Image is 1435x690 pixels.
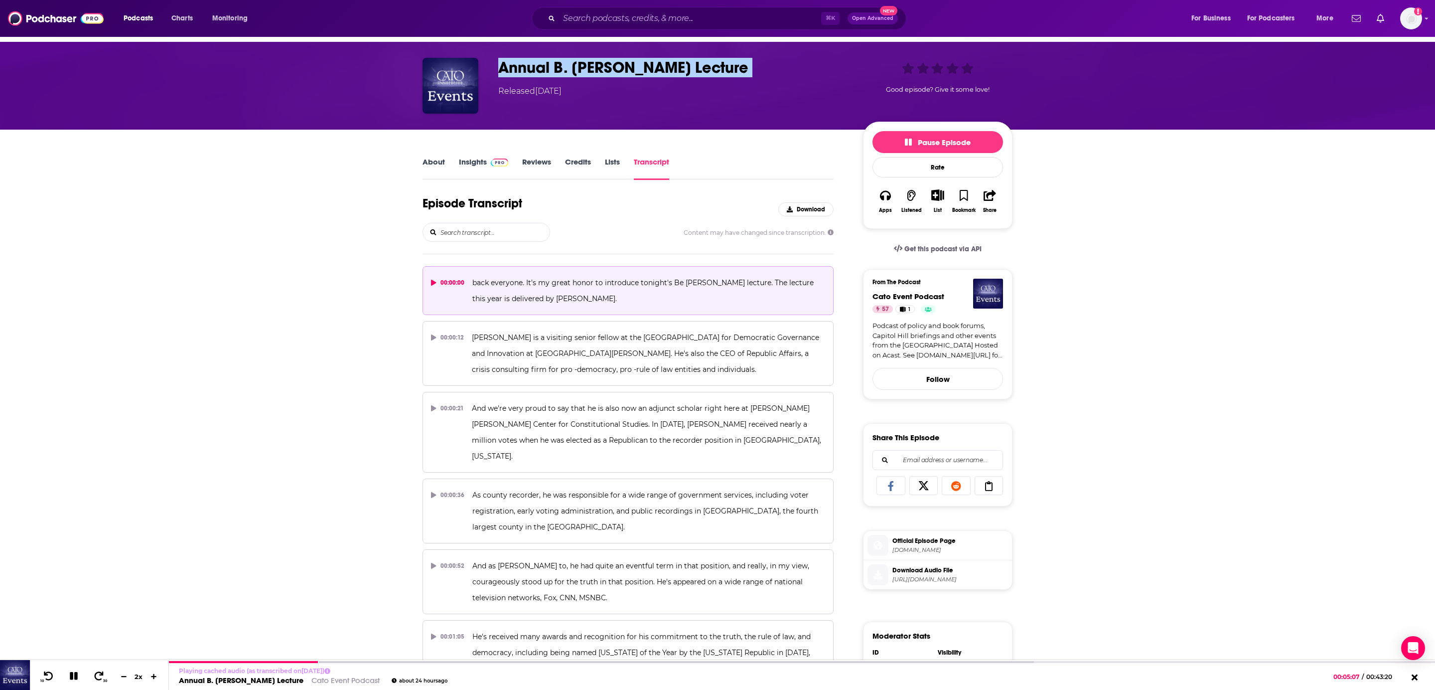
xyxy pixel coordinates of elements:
button: Share [977,183,1003,219]
svg: Add a profile image [1414,7,1422,15]
span: 1 [908,305,910,315]
a: Cato Event Podcast [311,676,380,685]
a: Cato Event Podcast [872,292,944,301]
button: Apps [872,183,898,219]
div: Search podcasts, credits, & more... [541,7,916,30]
span: He's received many awards and recognition for his commitment to the truth, the rule of law, and d... [472,632,813,673]
button: Pause Episode [872,131,1003,153]
a: Official Episode Page[DOMAIN_NAME] [867,535,1008,556]
span: Logged in as FIREPodchaser25 [1400,7,1422,29]
button: 30 [90,671,109,683]
span: ⌘ K [821,12,840,25]
span: shows.acast.com [892,546,1008,554]
a: Share on Facebook [876,476,905,495]
div: 00:00:00 [431,275,464,291]
img: User Profile [1400,7,1422,29]
a: Transcript [634,157,669,180]
a: InsightsPodchaser Pro [459,157,508,180]
a: Reviews [522,157,551,180]
button: 10 [38,671,57,683]
button: Open AdvancedNew [848,12,898,24]
div: 2 x [131,673,147,681]
span: Get this podcast via API [904,245,982,253]
button: 00:00:00back everyone. It's my great honor to introduce tonight's Be [PERSON_NAME] lecture. The l... [423,266,834,315]
span: back everyone. It's my great honor to introduce tonight's Be [PERSON_NAME] lecture. The lecture t... [472,278,816,303]
div: 00:00:21 [431,400,464,416]
span: New [880,6,898,15]
button: open menu [1241,10,1309,26]
button: 00:00:52And as [PERSON_NAME] to, he had quite an eventful term in that position, and really, in m... [423,549,834,614]
span: 57 [882,305,889,315]
div: List [934,207,942,213]
span: Pause Episode [905,138,971,147]
span: Monitoring [212,11,248,25]
button: Listened [898,183,924,219]
button: Follow [872,368,1003,390]
div: 00:00:36 [431,487,464,503]
button: Show More Button [927,189,948,200]
span: As county recorder, he was responsible for a wide range of government services, including voter r... [472,491,820,531]
span: And as [PERSON_NAME] to, he had quite an eventful term in that position, and really, in my view, ... [472,561,811,602]
a: Share on Reddit [942,476,971,495]
a: Copy Link [975,476,1004,495]
span: Official Episode Page [892,536,1008,545]
div: Show More ButtonList [925,183,951,219]
div: Apps [879,207,892,213]
a: Credits [565,157,591,180]
h3: Annual B. Kenneth Simon Lecture [498,58,847,77]
span: 00:05:07 [1333,673,1362,681]
span: More [1316,11,1333,25]
input: Search transcript... [439,223,550,241]
h3: Share This Episode [872,433,939,442]
span: For Business [1191,11,1231,25]
div: Open Intercom Messenger [1401,636,1425,660]
h3: From The Podcast [872,279,995,286]
div: Bookmark [952,207,976,213]
a: Get this podcast via API [886,237,990,261]
div: Search followers [872,450,1003,470]
div: 00:00:12 [431,330,464,345]
button: open menu [205,10,261,26]
button: open menu [117,10,166,26]
a: Annual B. [PERSON_NAME] Lecture [179,676,303,685]
a: Charts [165,10,199,26]
span: Content may have changed since transcription. [684,229,834,236]
input: Search podcasts, credits, & more... [559,10,821,26]
span: And we're very proud to say that he is also now an adjunct scholar right here at [PERSON_NAME] [P... [472,404,823,461]
span: https://sphinx.acast.com/p/open/s/5e2e15a046f4465f31c89d8c/e/68cc4cb7f3dd257283f6a894/media.mp3 [892,576,1008,583]
div: 00:01:05 [431,629,464,645]
img: Annual B. Kenneth Simon Lecture [423,58,478,114]
button: 00:01:05He's received many awards and recognition for his commitment to the truth, the rule of la... [423,620,834,685]
button: open menu [1184,10,1243,26]
a: Show notifications dropdown [1348,10,1365,27]
button: 00:00:36As county recorder, he was responsible for a wide range of government services, including... [423,479,834,543]
div: Visibility [938,649,997,657]
div: Share [983,207,997,213]
button: open menu [1309,10,1346,26]
a: About [423,157,445,180]
p: Playing cached audio (as transcribed on [DATE] ) [179,667,447,675]
span: Charts [171,11,193,25]
span: Download Audio File [892,566,1008,575]
a: 1 [895,305,915,313]
span: Podcasts [124,11,153,25]
input: Email address or username... [881,451,995,470]
div: ID [872,649,931,657]
span: [PERSON_NAME] is a visiting senior fellow at the [GEOGRAPHIC_DATA] for Democratic Governance and ... [472,333,821,374]
span: Good episode? Give it some love! [886,86,990,93]
span: Download [797,206,825,213]
span: 30 [103,679,107,683]
button: 00:00:21And we're very proud to say that he is also now an adjunct scholar right here at [PERSON_... [423,392,834,473]
div: Listened [901,207,922,213]
a: Show notifications dropdown [1373,10,1388,27]
h1: Episode Transcript [423,196,522,211]
div: about 24 hours ago [392,678,447,684]
span: 00:43:20 [1364,673,1402,681]
span: Open Advanced [852,16,893,21]
img: Cato Event Podcast [973,279,1003,309]
a: Podcast of policy and book forums, Capitol Hill briefings and other events from the [GEOGRAPHIC_D... [872,321,1003,360]
span: / [1362,673,1364,681]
